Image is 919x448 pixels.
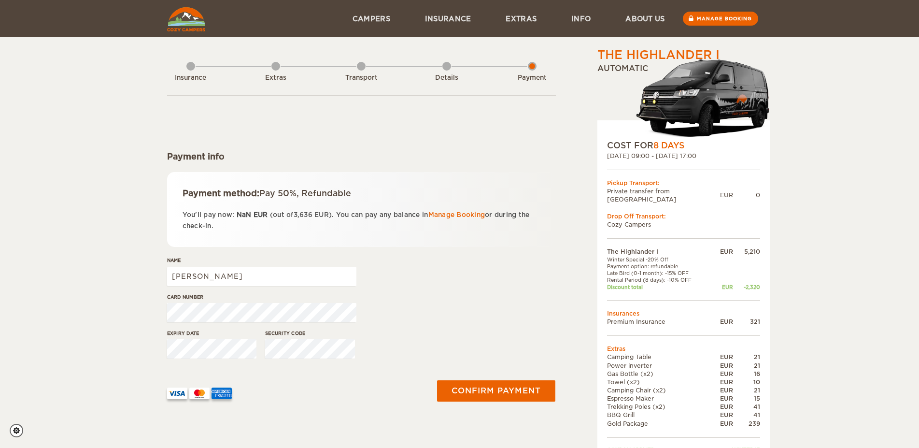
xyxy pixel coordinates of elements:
[733,419,760,428] div: 239
[189,388,210,399] img: mastercard
[167,293,356,301] label: Card number
[683,12,758,26] a: Manage booking
[314,211,329,218] span: EUR
[733,403,760,411] div: 41
[711,247,733,256] div: EUR
[733,386,760,394] div: 21
[607,386,711,394] td: Camping Chair (x2)
[597,47,720,63] div: The Highlander I
[607,152,760,160] div: [DATE] 09:00 - [DATE] 17:00
[265,330,355,337] label: Security code
[607,247,711,256] td: The Highlander I
[607,220,760,229] td: Cozy Campers
[711,370,733,378] div: EUR
[733,191,760,199] div: 0
[607,256,711,263] td: Winter Special -20% Off
[607,353,711,361] td: Camping Table
[212,388,232,399] img: AMEX
[607,318,711,326] td: Premium Insurance
[607,212,760,220] div: Drop Off Transport:
[335,73,388,83] div: Transport
[607,403,711,411] td: Trekking Poles (x2)
[420,73,473,83] div: Details
[733,394,760,403] div: 15
[711,378,733,386] div: EUR
[167,151,556,162] div: Payment info
[607,419,711,428] td: Gold Package
[254,211,268,218] span: EUR
[733,353,760,361] div: 21
[167,388,187,399] img: VISA
[733,318,760,326] div: 321
[10,424,29,437] a: Cookie settings
[249,73,302,83] div: Extras
[428,211,485,218] a: Manage Booking
[607,179,760,187] div: Pickup Transport:
[183,188,540,199] div: Payment method:
[733,378,760,386] div: 10
[607,411,711,419] td: BBQ Grill
[733,361,760,370] div: 21
[733,284,760,290] div: -2,320
[607,378,711,386] td: Towel (x2)
[711,386,733,394] div: EUR
[183,209,540,232] p: You'll pay now: (out of ). You can pay any balance in or during the check-in.
[711,361,733,370] div: EUR
[259,188,351,198] span: Pay 50%, Refundable
[167,257,356,264] label: Name
[607,370,711,378] td: Gas Bottle (x2)
[711,419,733,428] div: EUR
[711,284,733,290] div: EUR
[607,284,711,290] td: Discount total
[711,411,733,419] div: EUR
[711,394,733,403] div: EUR
[607,276,711,283] td: Rental Period (8 days): -10% OFF
[733,247,760,256] div: 5,210
[167,330,257,337] label: Expiry date
[506,73,559,83] div: Payment
[653,141,684,150] span: 8 Days
[237,211,252,218] span: NaN
[294,211,312,218] span: 3,636
[711,318,733,326] div: EUR
[607,394,711,403] td: Espresso Maker
[733,370,760,378] div: 16
[711,353,733,361] div: EUR
[607,187,720,203] td: Private transfer from [GEOGRAPHIC_DATA]
[636,55,770,140] img: stor-stuttur-old-new-5.png
[711,403,733,411] div: EUR
[607,345,760,353] td: Extras
[167,7,205,31] img: Cozy Campers
[607,263,711,270] td: Payment option: refundable
[597,63,770,140] div: Automatic
[607,140,760,151] div: COST FOR
[607,361,711,370] td: Power inverter
[607,309,760,318] td: Insurances
[733,411,760,419] div: 41
[164,73,217,83] div: Insurance
[607,270,711,276] td: Late Bird (0-1 month): -15% OFF
[720,191,733,199] div: EUR
[437,380,555,402] button: Confirm payment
